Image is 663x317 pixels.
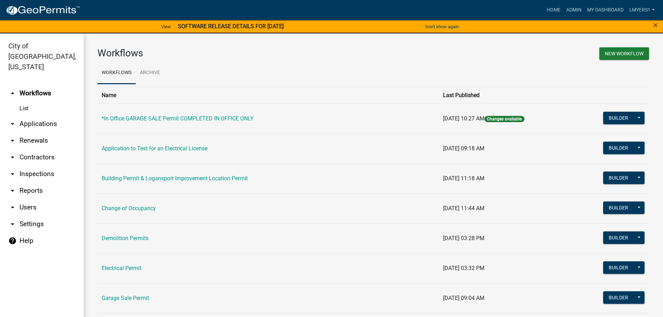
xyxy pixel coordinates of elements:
[443,235,484,241] span: [DATE] 03:28 PM
[8,136,17,145] i: arrow_drop_down
[603,231,634,244] button: Builder
[443,295,484,301] span: [DATE] 09:04 AM
[443,175,484,182] span: [DATE] 11:18 AM
[443,205,484,212] span: [DATE] 11:44 AM
[97,62,136,84] a: Workflows
[603,112,634,124] button: Builder
[178,23,284,30] strong: SOFTWARE RELEASE DETAILS FOR [DATE]
[8,203,17,212] i: arrow_drop_down
[653,21,658,29] button: Close
[626,3,657,17] a: lmyers1
[603,291,634,304] button: Builder
[439,87,573,104] th: Last Published
[484,116,524,122] span: Changes available
[423,21,461,32] button: Don't show again
[102,265,141,271] a: Electrical Permit
[563,3,584,17] a: Admin
[102,115,254,122] a: *In Office GARAGE SALE Permit COMPLETED IN OFFICE ONLY
[443,145,484,152] span: [DATE] 09:18 AM
[8,170,17,178] i: arrow_drop_down
[599,47,649,60] button: New Workflow
[158,21,174,32] a: View
[8,237,17,245] i: help
[8,153,17,161] i: arrow_drop_down
[8,220,17,228] i: arrow_drop_down
[653,20,658,30] span: ×
[102,175,248,182] a: Building Permit & Logansport Improvement Location Permit
[97,87,439,104] th: Name
[102,235,149,241] a: Demolition Permits
[603,142,634,154] button: Builder
[8,89,17,97] i: arrow_drop_up
[603,261,634,274] button: Builder
[443,265,484,271] span: [DATE] 03:32 PM
[97,47,368,59] h3: Workflows
[136,62,164,84] a: Archive
[8,187,17,195] i: arrow_drop_down
[102,145,207,152] a: Application to Test for an Electrical License
[8,120,17,128] i: arrow_drop_down
[443,115,484,122] span: [DATE] 10:27 AM
[544,3,563,17] a: Home
[603,201,634,214] button: Builder
[584,3,626,17] a: My Dashboard
[603,172,634,184] button: Builder
[102,205,156,212] a: Change of Occupancy
[102,295,149,301] a: Garage Sale Permit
